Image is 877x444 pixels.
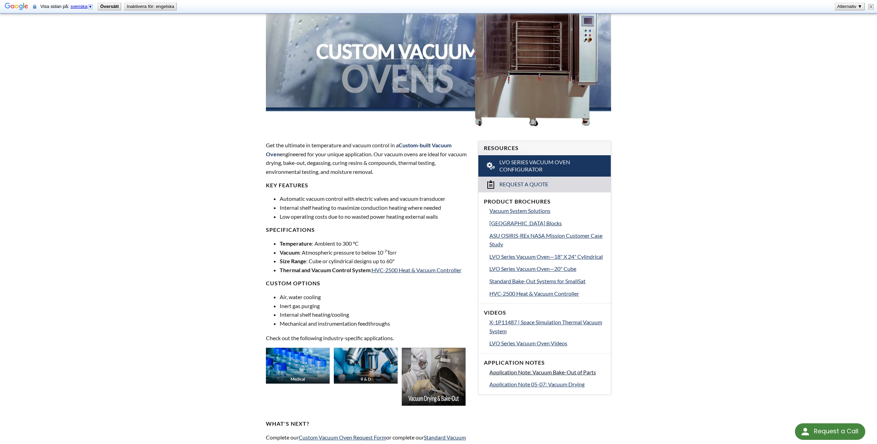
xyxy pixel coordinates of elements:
h4: Product Brochures [484,198,605,205]
span: LVO Series Vacuum Oven Videos [489,340,567,346]
a: Vacuum System Solutions [489,206,605,215]
h4: WHAT'S NEXT? [266,420,470,427]
span: LVO Series Vacuum Oven Configurator [499,159,592,173]
img: round button [800,426,811,437]
button: Inaktivera för: engelska [124,3,176,10]
a: ASU OSIRIS-REx NASA Mission Customer Case Study [489,231,605,249]
a: Application Note 05-07: Vacuum Drying [489,380,605,389]
span: [GEOGRAPHIC_DATA] Blocks [489,220,562,226]
span: LVO Series Vacuum Oven—20" Cube [489,265,576,272]
p: Get the ultimate in temperature and vacuum control in a engineered for your unique application. O... [266,141,470,176]
a: LVO Series Vacuum Oven—20" Cube [489,264,605,273]
li: : [280,266,470,275]
strong: Size Range [280,258,306,264]
a: LVO Series Vacuum Oven Configurator [478,155,611,177]
strong: Custom-built Vacuum Oven [266,142,451,157]
strong: Temperature [280,240,312,247]
img: Industry_R_D_Thumb.jpg [334,348,398,384]
span: X-1P11487 | Space Simulation Thermal Vacuum System [489,319,602,334]
a: HVC-2500 Heat & Vacuum Controller [372,267,461,273]
li: Automatic vacuum control with electric valves and vacuum transducer [280,194,470,203]
a: Standard Bake-Out Systems for SmallSat [489,277,605,286]
a: svenska [70,4,93,9]
li: Internal shelf heating to maximize conduction heating where needed [280,203,470,212]
li: : Cube or cylindrical designs up to 60" [280,257,470,266]
div: Request a Call [795,423,865,440]
li: : Atmospheric pressure to below 10 Torr [280,248,470,257]
h4: Application Notes [484,359,605,366]
a: HVC-2500 Heat & Vacuum Controller [489,289,605,298]
a: Request a Quote [478,177,611,192]
h4: KEY FEATURES [266,182,470,189]
li: Low operating costs due to no wasted power heating external walls [280,212,470,221]
span: svenska [70,4,87,9]
sup: -7 [383,248,387,254]
button: Alternativ ▼ [835,3,864,10]
span: HVC-2500 Heat & Vacuum Controller [489,290,579,297]
a: Custom Vacuum Oven Request Form [299,434,386,441]
img: När innehållet på den här säkra sidan skickas till Google för översättning används en säker anslu... [33,4,36,9]
span: Application Note: Vacuum Bake-Out of Parts [489,369,596,375]
img: Industry_Vacuum-Drying_Thumb.jpg [402,348,466,406]
li: : Ambient to 300 °C [280,239,470,248]
strong: Thermal and Vacuum Control System [280,267,370,273]
a: X-1P11487 | Space Simulation Thermal Vacuum System [489,318,605,335]
h4: SPECIFICATIONS [266,226,470,234]
span: Visa sidan på: [40,4,95,9]
a: [GEOGRAPHIC_DATA] Blocks [489,219,605,228]
li: Internal shelf heating/cooling [280,310,470,319]
li: Air, water cooling [280,293,470,302]
span: ASU OSIRIS-REx NASA Mission Customer Case Study [489,232,602,248]
a: LVO Series Vacuum Oven—18" X 24" Cylindrical [489,252,605,261]
span: Request a Quote [499,181,548,188]
h4: Resources [484,145,605,152]
span: LVO Series Vacuum Oven—18" X 24" Cylindrical [489,253,603,260]
div: Request a Call [814,423,858,439]
span: Standard Bake-Out Systems for SmallSat [489,278,586,284]
a: LVO Series Vacuum Oven Videos [489,339,605,348]
h4: Videos [484,309,605,316]
b: Översätt [100,4,119,9]
img: Google Översätt [5,2,28,12]
li: Mechanical and instrumentation feedthroughs [280,319,470,328]
strong: Vacuum [280,249,299,256]
p: Check out the following industry-specific applications. [266,334,470,343]
li: Inert gas purging [280,302,470,310]
button: Översätt [98,3,121,10]
a: Application Note: Vacuum Bake-Out of Parts [489,368,605,377]
span: Application Note 05-07: Vacuum Drying [489,381,585,387]
span: Vacuum System Solutions [489,207,550,214]
h4: CUSTOM OPTIONS [266,280,470,287]
img: Stäng [868,4,874,9]
img: Industry_Medical_Thumb.jpg [266,348,330,384]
